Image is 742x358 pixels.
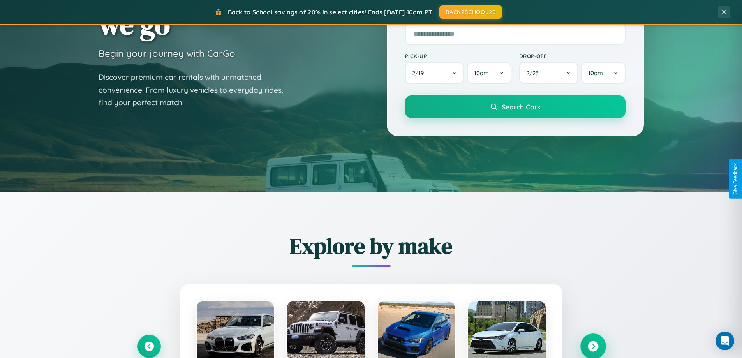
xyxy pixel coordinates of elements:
button: 2/19 [405,62,464,84]
span: 10am [474,69,489,77]
button: 2/23 [519,62,578,84]
p: Discover premium car rentals with unmatched convenience. From luxury vehicles to everyday rides, ... [99,71,293,109]
span: Back to School savings of 20% in select cities! Ends [DATE] 10am PT. [228,8,434,16]
h2: Explore by make [137,231,605,261]
button: Search Cars [405,95,626,118]
span: 2 / 23 [526,69,543,77]
label: Drop-off [519,53,626,59]
span: Search Cars [502,102,540,111]
span: 10am [588,69,603,77]
span: 2 / 19 [412,69,428,77]
label: Pick-up [405,53,511,59]
button: 10am [467,62,511,84]
button: 10am [581,62,625,84]
h3: Begin your journey with CarGo [99,48,235,59]
div: Give Feedback [733,163,738,195]
div: Open Intercom Messenger [716,332,734,350]
button: BACK2SCHOOL20 [439,5,502,19]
